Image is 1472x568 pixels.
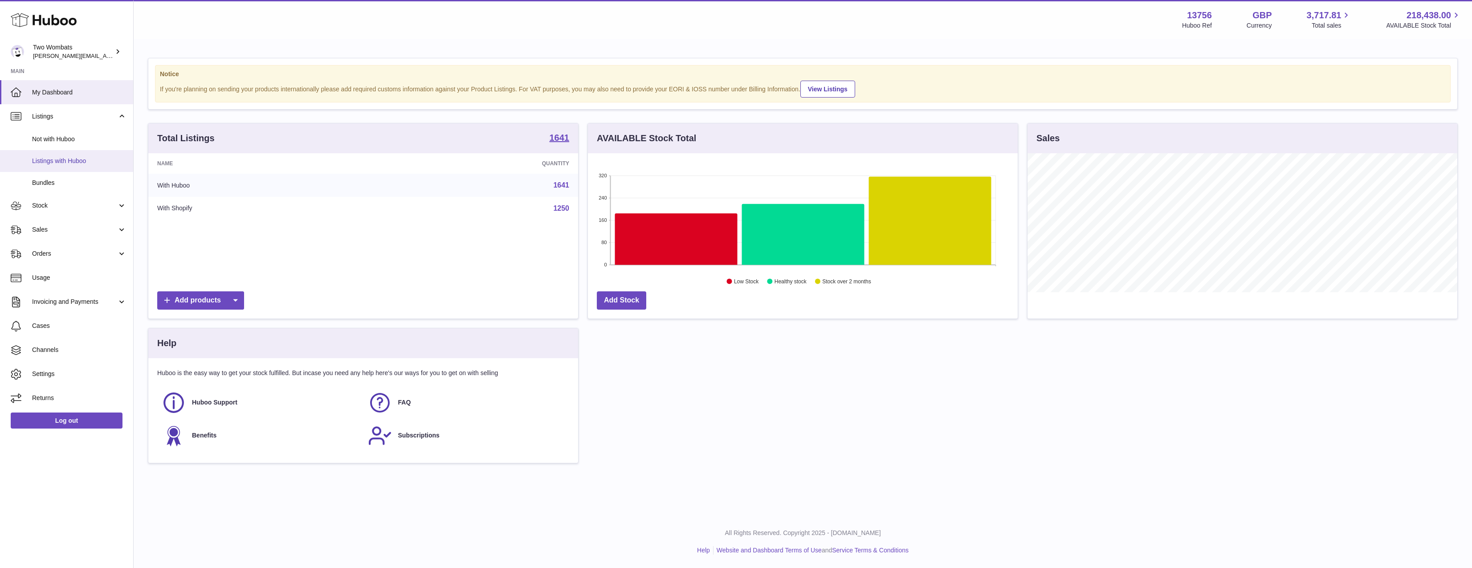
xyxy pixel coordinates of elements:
span: Settings [32,370,126,378]
a: Subscriptions [368,424,565,448]
a: Help [697,547,710,554]
a: 1641 [553,181,569,189]
div: Two Wombats [33,43,113,60]
span: Total sales [1312,21,1351,30]
text: 320 [599,173,607,178]
span: Usage [32,274,126,282]
span: Stock [32,201,117,210]
a: Service Terms & Conditions [832,547,909,554]
th: Name [148,153,380,174]
strong: Notice [160,70,1446,78]
a: 3,717.81 Total sales [1307,9,1352,30]
h3: Sales [1036,132,1060,144]
span: My Dashboard [32,88,126,97]
p: Huboo is the easy way to get your stock fulfilled. But incase you need any help here's our ways f... [157,369,569,377]
a: Website and Dashboard Terms of Use [717,547,822,554]
span: Listings [32,112,117,121]
img: alan@twowombats.com [11,45,24,58]
text: Stock over 2 months [822,278,871,285]
span: Returns [32,394,126,402]
a: Log out [11,413,122,429]
span: Huboo Support [192,398,237,407]
a: 1250 [553,204,569,212]
td: With Huboo [148,174,380,197]
span: 218,438.00 [1407,9,1451,21]
span: 3,717.81 [1307,9,1342,21]
text: 80 [601,240,607,245]
span: AVAILABLE Stock Total [1386,21,1461,30]
a: Add Stock [597,291,646,310]
a: 218,438.00 AVAILABLE Stock Total [1386,9,1461,30]
div: If you're planning on sending your products internationally please add required customs informati... [160,79,1446,98]
text: Low Stock [734,278,759,285]
strong: 1641 [550,133,570,142]
text: 0 [604,262,607,267]
a: Benefits [162,424,359,448]
span: Sales [32,225,117,234]
th: Quantity [380,153,578,174]
a: View Listings [800,81,855,98]
span: Invoicing and Payments [32,298,117,306]
div: Currency [1247,21,1272,30]
span: Channels [32,346,126,354]
span: Benefits [192,431,216,440]
span: FAQ [398,398,411,407]
span: Cases [32,322,126,330]
a: 1641 [550,133,570,144]
a: Add products [157,291,244,310]
text: 240 [599,195,607,200]
strong: GBP [1252,9,1272,21]
span: Bundles [32,179,126,187]
h3: AVAILABLE Stock Total [597,132,696,144]
span: [PERSON_NAME][EMAIL_ADDRESS][DOMAIN_NAME] [33,52,179,59]
span: Not with Huboo [32,135,126,143]
strong: 13756 [1187,9,1212,21]
h3: Help [157,337,176,349]
h3: Total Listings [157,132,215,144]
li: and [714,546,909,555]
span: Orders [32,249,117,258]
text: Healthy stock [775,278,807,285]
p: All Rights Reserved. Copyright 2025 - [DOMAIN_NAME] [141,529,1465,537]
td: With Shopify [148,197,380,220]
a: FAQ [368,391,565,415]
span: Subscriptions [398,431,440,440]
a: Huboo Support [162,391,359,415]
text: 160 [599,217,607,223]
div: Huboo Ref [1182,21,1212,30]
span: Listings with Huboo [32,157,126,165]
